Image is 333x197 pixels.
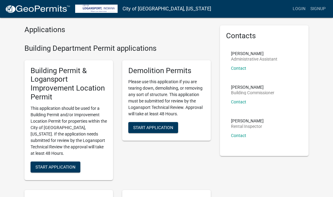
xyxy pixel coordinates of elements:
[231,133,246,138] a: Contact
[231,124,264,128] p: Rental Inspector
[133,125,173,130] span: Start Application
[24,44,211,53] h4: Building Department Permit applications
[231,91,274,95] p: Building Commissioner
[31,105,107,157] p: This application should be used for a Building Permit and/or Improvement Location Permit for prop...
[35,164,75,169] span: Start Application
[231,66,246,71] a: Contact
[128,66,205,75] h5: Demolition Permits
[31,162,80,173] button: Start Application
[231,85,274,89] p: [PERSON_NAME]
[226,32,302,40] h5: Contacts
[231,99,246,104] a: Contact
[75,5,118,13] img: City of Logansport, Indiana
[128,79,205,117] p: Please use this application if you are tearing down, demolishing, or removing any sort of structu...
[231,51,277,56] p: [PERSON_NAME]
[128,122,178,133] button: Start Application
[290,3,308,15] a: Login
[231,57,277,61] p: Administrative Assistant
[31,66,107,102] h5: Building Permit & Logansport Improvement Location Permit
[24,25,211,34] h4: Applications
[123,4,211,14] a: City of [GEOGRAPHIC_DATA], [US_STATE]
[308,3,328,15] a: Signup
[231,119,264,123] p: [PERSON_NAME]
